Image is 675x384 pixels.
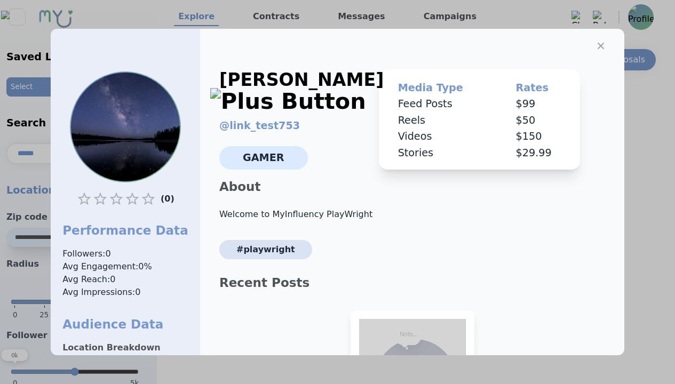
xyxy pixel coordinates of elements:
span: Avg Engagement: 0 % [62,260,188,273]
td: $ 50 [501,113,576,129]
td: Stories [383,145,501,162]
th: Rates [501,80,576,96]
p: About [211,178,614,195]
div: [PERSON_NAME] [219,69,384,112]
p: Recent Posts [211,274,614,291]
td: Feed Posts [383,96,501,113]
p: Location Breakdown [62,341,188,354]
span: Followers: 0 [62,247,188,260]
td: $ 150 [501,129,576,145]
td: Reels [383,113,501,129]
h1: Audience Data [62,316,188,333]
td: Videos [383,129,501,145]
img: Profile [71,73,180,181]
a: @link_test753 [219,119,300,132]
h1: Performance Data [62,222,188,239]
span: Gamer [219,146,308,170]
span: #PlayWright [219,240,312,259]
span: Avg Impressions: 0 [62,286,188,299]
th: Media Type [383,80,501,96]
p: Welcome to MyInfluency PlayWright [211,208,614,221]
td: $ 29.99 [501,145,576,162]
p: ( 0 ) [161,191,174,207]
td: $ 99 [501,96,576,113]
span: Avg Reach: 0 [62,273,188,286]
img: Plus Button [210,88,366,115]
